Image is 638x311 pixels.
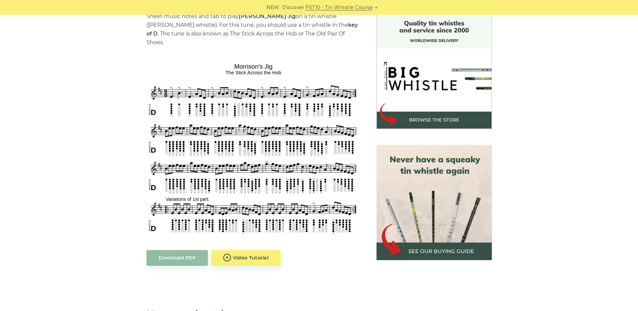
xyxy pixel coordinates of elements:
[376,145,492,260] img: tin whistle buying guide
[376,14,492,129] img: BigWhistle Tin Whistle Store
[305,4,372,11] a: PST10 - Tin Whistle Course
[147,22,358,37] strong: key of D
[282,4,304,11] span: Discover
[147,250,208,266] a: Download PDF
[239,13,296,19] strong: [PERSON_NAME] Jig
[267,4,280,11] span: NEW:
[147,61,360,236] img: Morrison's Jig Tin Whistle Tabs & Sheet Music
[147,12,360,47] p: Sheet music notes and tab to play on a tin whistle ([PERSON_NAME] whistle). For this tune, you sh...
[211,250,281,266] a: Video Tutorial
